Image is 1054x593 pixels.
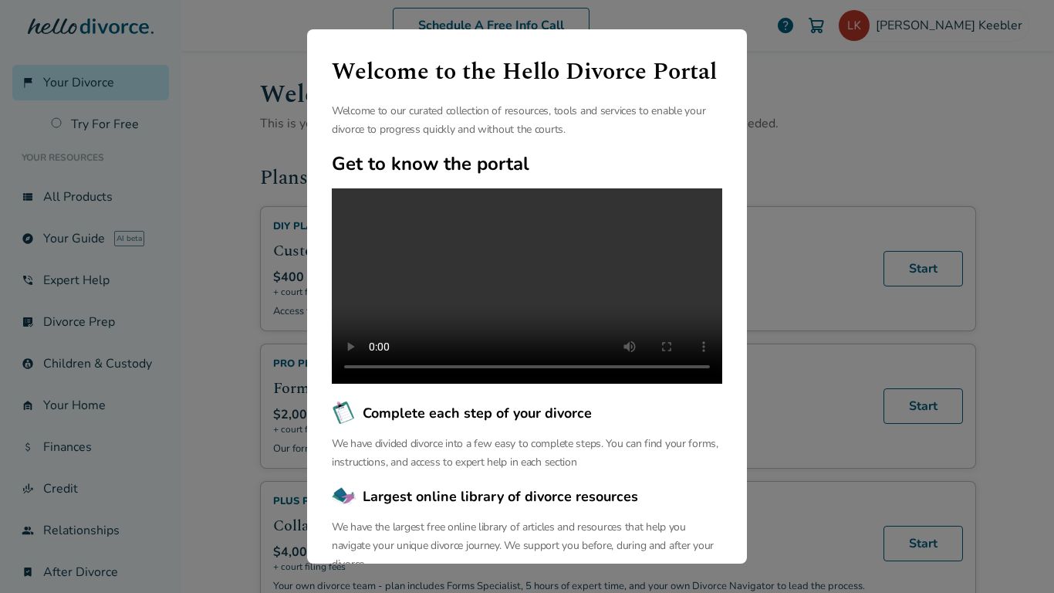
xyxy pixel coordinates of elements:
[332,435,722,472] p: We have divided divorce into a few easy to complete steps. You can find your forms, instructions,...
[363,403,592,423] span: Complete each step of your divorce
[332,54,722,90] h1: Welcome to the Hello Divorce Portal
[332,484,356,509] img: Largest online library of divorce resources
[977,519,1054,593] iframe: Chat Widget
[332,401,356,425] img: Complete each step of your divorce
[363,486,638,507] span: Largest online library of divorce resources
[332,151,722,176] h2: Get to know the portal
[332,518,722,574] p: We have the largest free online library of articles and resources that help you navigate your uni...
[332,102,722,139] p: Welcome to our curated collection of resources, tools and services to enable your divorce to prog...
